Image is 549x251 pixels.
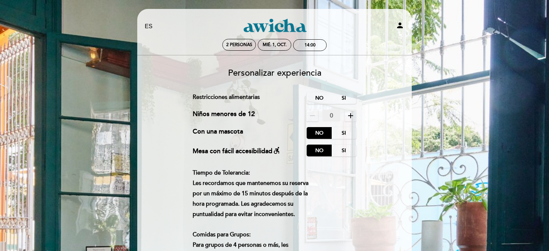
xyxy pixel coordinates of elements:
span: Personalizar experiencia [228,68,321,78]
label: Si [331,92,356,104]
div: Niños menores de 12 [193,110,255,121]
div: mié. 1, oct. [263,42,287,47]
label: No [307,92,332,104]
i: person [396,21,404,30]
i: remove [308,111,317,120]
label: No [307,127,332,139]
i: add [346,111,355,120]
label: Si [331,127,356,139]
div: 14:00 [305,42,316,48]
a: Awicha Barranco [230,17,319,36]
i: accessible_forward [272,146,281,155]
label: Si [331,145,356,156]
label: No [307,145,332,156]
div: Mesa con fácil accesibilidad [193,145,281,156]
div: Con una mascota [193,127,243,139]
span: 2 personas [226,42,252,47]
div: Restricciones alimentarias [193,92,307,104]
button: person [396,21,404,32]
